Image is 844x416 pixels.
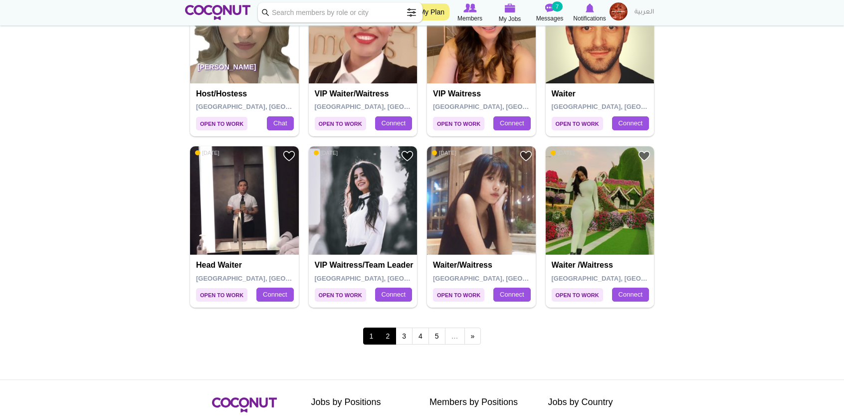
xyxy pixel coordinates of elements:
[315,261,414,270] h4: VIP Waitress/Team Leader
[314,149,338,156] span: [DATE]
[433,261,532,270] h4: Waiter/Waitress
[570,2,610,23] a: Notifications Notifications
[196,275,338,282] span: [GEOGRAPHIC_DATA], [GEOGRAPHIC_DATA]
[412,328,429,345] a: 4
[548,398,652,408] h2: Jobs by Country
[450,2,490,23] a: Browse Members Members
[196,288,247,302] span: Open to Work
[315,103,457,110] span: [GEOGRAPHIC_DATA], [GEOGRAPHIC_DATA]
[428,328,445,345] a: 5
[545,3,555,12] img: Messages
[638,150,650,162] a: Add to Favourites
[258,2,422,22] input: Search members by role or city
[212,398,277,413] img: Coconut
[185,5,250,20] img: Home
[433,275,575,282] span: [GEOGRAPHIC_DATA], [GEOGRAPHIC_DATA]
[196,261,295,270] h4: Head Waiter
[196,89,295,98] h4: Host/Hostess
[315,117,366,130] span: Open to Work
[612,116,649,130] a: Connect
[315,275,457,282] span: [GEOGRAPHIC_DATA], [GEOGRAPHIC_DATA]
[573,13,606,23] span: Notifications
[520,150,532,162] a: Add to Favourites
[457,13,482,23] span: Members
[552,288,603,302] span: Open to Work
[433,288,484,302] span: Open to Work
[433,103,575,110] span: [GEOGRAPHIC_DATA], [GEOGRAPHIC_DATA]
[283,150,295,162] a: Add to Favourites
[586,3,594,12] img: Notifications
[490,2,530,24] a: My Jobs My Jobs
[190,55,299,83] p: [PERSON_NAME]
[552,1,563,11] small: 7
[552,103,694,110] span: [GEOGRAPHIC_DATA], [GEOGRAPHIC_DATA]
[256,288,293,302] a: Connect
[311,398,415,408] h2: Jobs by Positions
[315,89,414,98] h4: VIP Waiter/Waitress
[433,117,484,130] span: Open to Work
[375,116,412,130] a: Connect
[195,149,219,156] span: [DATE]
[196,117,247,130] span: Open to Work
[401,150,414,162] a: Add to Favourites
[379,328,396,345] a: 2
[552,261,651,270] h4: Waiter /Waitress
[196,103,338,110] span: [GEOGRAPHIC_DATA], [GEOGRAPHIC_DATA]
[432,149,456,156] span: [DATE]
[463,3,476,12] img: Browse Members
[429,398,533,408] h2: Members by Positions
[315,288,366,302] span: Open to Work
[493,116,530,130] a: Connect
[445,328,465,345] span: …
[551,149,575,156] span: [DATE]
[414,3,449,20] a: My Plan
[363,328,380,345] span: 1
[499,14,521,24] span: My Jobs
[552,275,694,282] span: [GEOGRAPHIC_DATA], [GEOGRAPHIC_DATA]
[464,328,481,345] a: next ›
[504,3,515,12] img: My Jobs
[530,2,570,23] a: Messages Messages 7
[433,89,532,98] h4: VIP waitress
[630,2,659,22] a: العربية
[267,116,293,130] a: Chat
[552,117,603,130] span: Open to Work
[612,288,649,302] a: Connect
[536,13,564,23] span: Messages
[552,89,651,98] h4: Waiter
[493,288,530,302] a: Connect
[375,288,412,302] a: Connect
[396,328,413,345] a: 3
